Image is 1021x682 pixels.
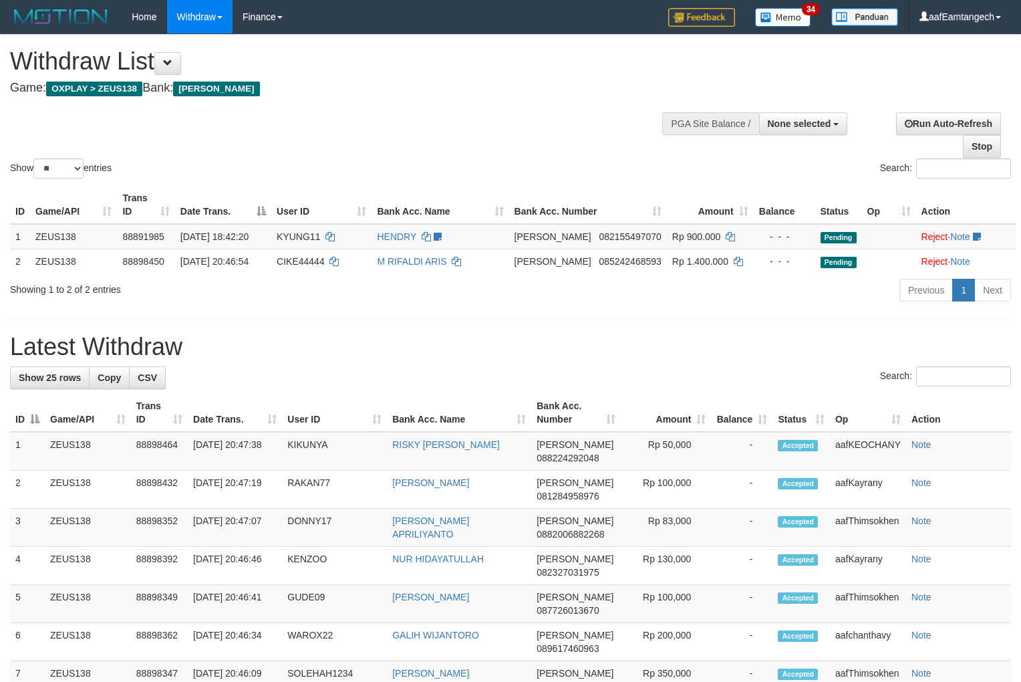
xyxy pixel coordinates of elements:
[277,256,325,267] span: CIKE44444
[778,478,818,489] span: Accepted
[45,471,131,509] td: ZEUS138
[10,471,45,509] td: 2
[188,509,282,547] td: [DATE] 20:47:07
[778,516,818,528] span: Accepted
[129,366,166,389] a: CSV
[778,669,818,680] span: Accepted
[916,224,1016,249] td: ·
[802,3,820,15] span: 34
[830,585,906,623] td: aafThimsokhen
[768,118,831,129] span: None selected
[974,279,1011,302] a: Next
[963,135,1001,158] a: Stop
[830,471,906,509] td: aafKayrany
[537,592,613,602] span: [PERSON_NAME]
[672,256,728,267] span: Rp 1.400.000
[282,623,387,661] td: WAROX22
[621,585,711,623] td: Rp 100,000
[621,547,711,585] td: Rp 130,000
[880,366,1011,386] label: Search:
[621,623,711,661] td: Rp 200,000
[667,186,754,224] th: Amount: activate to sort column ascending
[377,231,416,242] a: HENDRY
[672,231,720,242] span: Rp 900.000
[392,630,479,641] a: GALIH WIJANTORO
[180,256,249,267] span: [DATE] 20:46:54
[831,8,898,26] img: panduan.png
[778,440,818,451] span: Accepted
[175,186,271,224] th: Date Trans.: activate to sort column descending
[98,372,121,383] span: Copy
[668,8,735,27] img: Feedback.jpg
[188,471,282,509] td: [DATE] 20:47:19
[531,394,621,432] th: Bank Acc. Number: activate to sort column ascending
[830,432,906,471] td: aafKEOCHANY
[117,186,174,224] th: Trans ID: activate to sort column ascending
[537,668,613,679] span: [PERSON_NAME]
[30,186,117,224] th: Game/API: activate to sort column ascending
[711,432,772,471] td: -
[830,547,906,585] td: aafKayrany
[952,279,975,302] a: 1
[122,256,164,267] span: 88898450
[45,547,131,585] td: ZEUS138
[10,249,30,273] td: 2
[10,224,30,249] td: 1
[755,8,811,27] img: Button%20Memo.svg
[621,394,711,432] th: Amount: activate to sort column ascending
[880,158,1011,179] label: Search:
[950,231,970,242] a: Note
[188,432,282,471] td: [DATE] 20:47:38
[916,186,1016,224] th: Action
[621,471,711,509] td: Rp 100,000
[30,224,117,249] td: ZEUS138
[830,509,906,547] td: aafThimsokhen
[45,585,131,623] td: ZEUS138
[916,158,1011,179] input: Search:
[537,605,599,616] span: Copy 087726013670 to clipboard
[537,516,613,526] span: [PERSON_NAME]
[830,394,906,432] th: Op: activate to sort column ascending
[10,432,45,471] td: 1
[862,186,916,224] th: Op: activate to sort column ascending
[10,366,90,389] a: Show 25 rows
[759,230,810,243] div: - - -
[30,249,117,273] td: ZEUS138
[509,186,667,224] th: Bank Acc. Number: activate to sort column ascending
[821,232,857,243] span: Pending
[911,668,931,679] a: Note
[537,529,604,540] span: Copy 0882006882268 to clipboard
[10,186,30,224] th: ID
[759,255,810,268] div: - - -
[10,585,45,623] td: 5
[10,158,112,179] label: Show entries
[45,432,131,471] td: ZEUS138
[122,231,164,242] span: 88891985
[138,372,157,383] span: CSV
[911,477,931,488] a: Note
[537,643,599,654] span: Copy 089617460963 to clipboard
[911,554,931,564] a: Note
[45,623,131,661] td: ZEUS138
[537,477,613,488] span: [PERSON_NAME]
[537,567,599,578] span: Copy 082327031975 to clipboard
[10,623,45,661] td: 6
[131,432,188,471] td: 88898464
[271,186,372,224] th: User ID: activate to sort column ascending
[19,372,81,383] span: Show 25 rows
[10,277,416,296] div: Showing 1 to 2 of 2 entries
[131,471,188,509] td: 88898432
[906,394,1011,432] th: Action
[711,509,772,547] td: -
[515,256,591,267] span: [PERSON_NAME]
[911,630,931,641] a: Note
[911,592,931,602] a: Note
[282,585,387,623] td: GUDE09
[10,394,45,432] th: ID: activate to sort column descending
[599,256,661,267] span: Copy 085242468593 to clipboard
[282,471,387,509] td: RAKAN77
[711,547,772,585] td: -
[899,279,953,302] a: Previous
[33,158,84,179] select: Showentries
[10,547,45,585] td: 4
